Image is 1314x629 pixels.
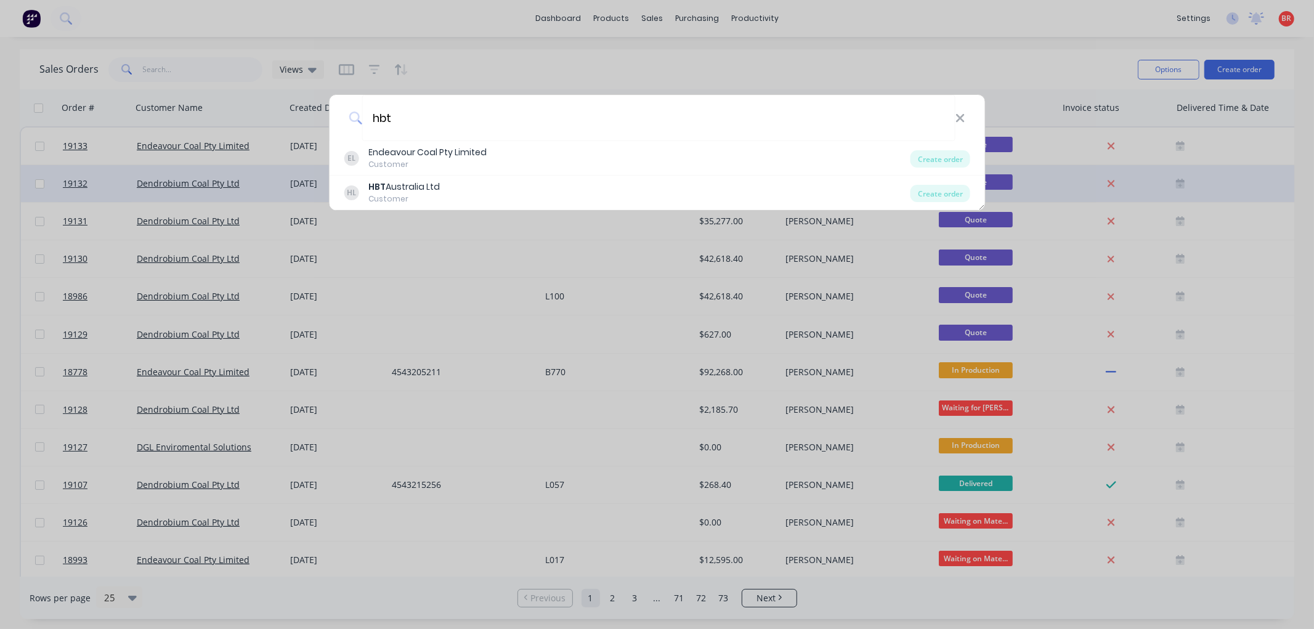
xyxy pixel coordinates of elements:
div: Create order [910,150,970,168]
div: Endeavour Coal Pty Limited [368,146,487,159]
div: EL [344,151,359,166]
div: Customer [368,193,440,205]
div: Australia Ltd [368,181,440,193]
b: HBT [368,181,386,193]
input: Enter a customer name to create a new order... [362,95,955,141]
div: HL [344,185,359,200]
div: Customer [368,159,487,170]
div: Create order [910,185,970,202]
